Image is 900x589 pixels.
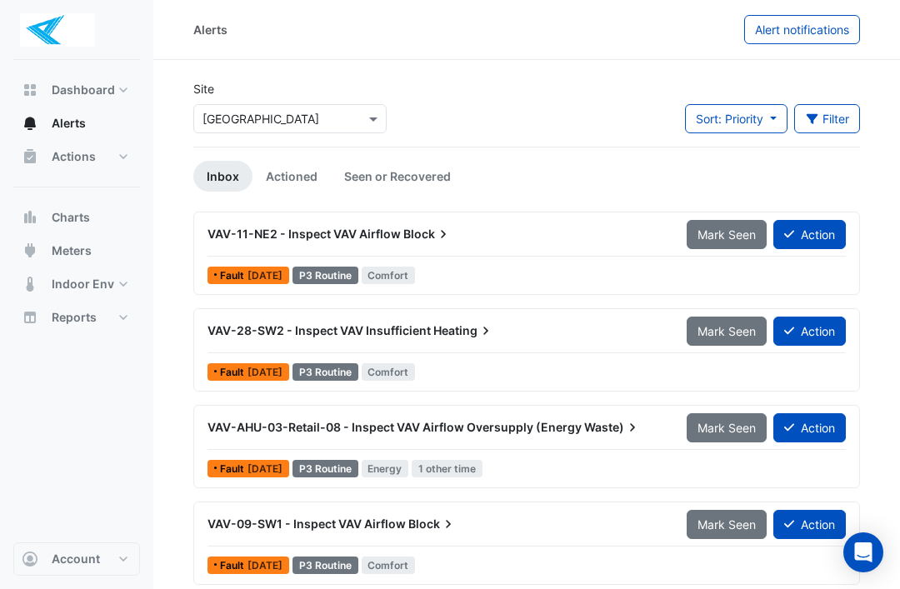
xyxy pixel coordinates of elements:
button: Alert notifications [744,15,860,44]
span: Meters [52,242,92,259]
span: 1 other time [412,460,482,477]
span: Mon 25-Aug-2025 16:15 AWST [247,559,282,572]
span: Mark Seen [697,324,756,338]
span: Dashboard [52,82,115,98]
span: Account [52,551,100,567]
span: Fault [220,271,247,281]
app-icon: Reports [22,309,38,326]
span: Actions [52,148,96,165]
span: Energy [362,460,409,477]
button: Meters [13,234,140,267]
span: Indoor Env [52,276,114,292]
span: Fault [220,464,247,474]
button: Reports [13,301,140,334]
span: Reports [52,309,97,326]
app-icon: Dashboard [22,82,38,98]
span: Block [408,516,457,532]
app-icon: Meters [22,242,38,259]
span: Mark Seen [697,421,756,435]
button: Action [773,317,846,346]
span: Comfort [362,267,416,284]
div: P3 Routine [292,557,358,574]
button: Account [13,542,140,576]
span: Mark Seen [697,227,756,242]
span: VAV-28-SW2 - Inspect VAV Insufficient [207,323,431,337]
span: Comfort [362,363,416,381]
span: Tue 26-Aug-2025 13:30 AWST [247,269,282,282]
img: Company Logo [20,13,95,47]
app-icon: Charts [22,209,38,226]
span: Tue 26-Aug-2025 09:45 AWST [247,366,282,378]
div: Open Intercom Messenger [843,532,883,572]
span: VAV-AHU-03-Retail-08 - Inspect VAV Airflow Oversupply (Energy [207,420,582,434]
span: Charts [52,209,90,226]
span: Mark Seen [697,517,756,532]
span: Heating [433,322,494,339]
div: Alerts [193,21,227,38]
button: Charts [13,201,140,234]
button: Action [773,510,846,539]
div: P3 Routine [292,267,358,284]
span: VAV-11-NE2 - Inspect VAV Airflow [207,227,401,241]
span: Alerts [52,115,86,132]
span: Fault [220,561,247,571]
button: Mark Seen [687,317,767,346]
button: Action [773,220,846,249]
span: Waste) [584,419,641,436]
a: Seen or Recovered [331,161,464,192]
app-icon: Indoor Env [22,276,38,292]
button: Mark Seen [687,220,767,249]
button: Action [773,413,846,442]
button: Dashboard [13,73,140,107]
app-icon: Actions [22,148,38,165]
span: Tue 26-Aug-2025 08:30 AWST [247,462,282,475]
button: Sort: Priority [685,104,787,133]
span: Alert notifications [755,22,849,37]
span: Block [403,226,452,242]
span: Comfort [362,557,416,574]
span: VAV-09-SW1 - Inspect VAV Airflow [207,517,406,531]
app-icon: Alerts [22,115,38,132]
label: Site [193,80,214,97]
div: P3 Routine [292,460,358,477]
button: Mark Seen [687,413,767,442]
button: Alerts [13,107,140,140]
a: Inbox [193,161,252,192]
button: Mark Seen [687,510,767,539]
a: Actioned [252,161,331,192]
span: Fault [220,367,247,377]
div: P3 Routine [292,363,358,381]
span: Sort: Priority [696,112,763,126]
button: Filter [794,104,861,133]
button: Indoor Env [13,267,140,301]
button: Actions [13,140,140,173]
